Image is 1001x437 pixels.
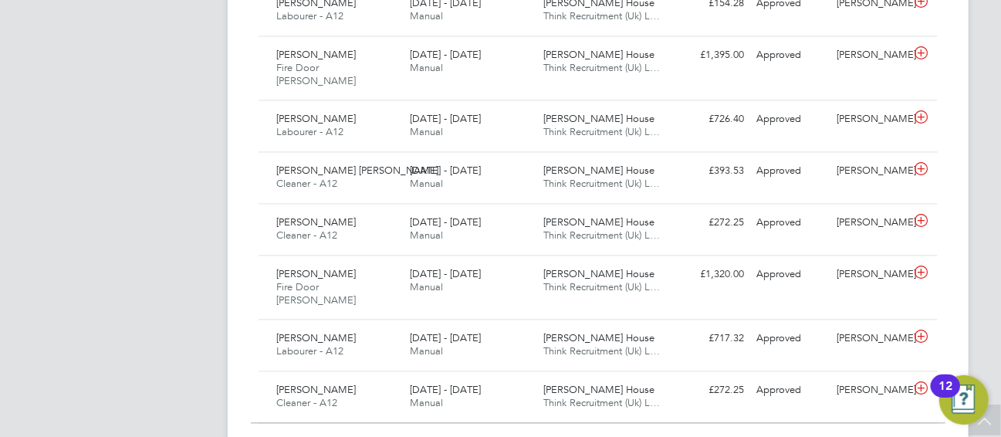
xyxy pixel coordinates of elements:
div: £272.25 [671,378,751,403]
span: [PERSON_NAME] House [543,48,654,61]
div: £1,320.00 [671,262,751,287]
span: Think Recruitment (Uk) L… [543,177,660,190]
span: Manual [410,344,443,357]
span: Think Recruitment (Uk) L… [543,61,660,74]
span: Labourer - A12 [277,344,344,357]
span: Think Recruitment (Uk) L… [543,229,660,242]
div: [PERSON_NAME] [830,42,911,68]
div: £272.25 [671,210,751,235]
div: [PERSON_NAME] [830,262,911,287]
span: Manual [410,125,443,138]
div: £726.40 [671,107,751,132]
span: Think Recruitment (Uk) L… [543,344,660,357]
span: [PERSON_NAME] House [543,267,654,280]
div: Approved [751,107,831,132]
span: Manual [410,280,443,293]
span: Manual [410,9,443,22]
div: Approved [751,378,831,403]
span: [PERSON_NAME] [277,267,357,280]
span: [PERSON_NAME] [277,383,357,396]
span: Cleaner - A12 [277,177,338,190]
span: Think Recruitment (Uk) L… [543,396,660,409]
span: [PERSON_NAME] [277,215,357,229]
div: [PERSON_NAME] [830,210,911,235]
span: Manual [410,229,443,242]
div: Approved [751,158,831,184]
div: [PERSON_NAME] [830,107,911,132]
span: Fire Door [PERSON_NAME] [277,61,357,87]
span: [DATE] - [DATE] [410,112,481,125]
div: 12 [938,386,952,406]
span: [PERSON_NAME] House [543,331,654,344]
div: Approved [751,42,831,68]
div: £393.53 [671,158,751,184]
span: [DATE] - [DATE] [410,267,481,280]
div: [PERSON_NAME] [830,326,911,351]
div: £1,395.00 [671,42,751,68]
span: [PERSON_NAME] House [543,215,654,229]
div: [PERSON_NAME] [830,158,911,184]
div: £717.32 [671,326,751,351]
span: [PERSON_NAME] House [543,112,654,125]
span: [DATE] - [DATE] [410,383,481,396]
span: Manual [410,177,443,190]
span: Think Recruitment (Uk) L… [543,9,660,22]
span: Think Recruitment (Uk) L… [543,280,660,293]
span: Cleaner - A12 [277,229,338,242]
span: Fire Door [PERSON_NAME] [277,280,357,307]
span: Think Recruitment (Uk) L… [543,125,660,138]
span: [PERSON_NAME] House [543,383,654,396]
span: [PERSON_NAME] [277,112,357,125]
div: Approved [751,262,831,287]
span: Manual [410,61,443,74]
div: Approved [751,210,831,235]
span: [PERSON_NAME] House [543,164,654,177]
span: [PERSON_NAME] [PERSON_NAME] [277,164,439,177]
span: Labourer - A12 [277,125,344,138]
span: Manual [410,396,443,409]
span: Labourer - A12 [277,9,344,22]
span: [DATE] - [DATE] [410,215,481,229]
button: Open Resource Center, 12 new notifications [939,375,989,425]
div: [PERSON_NAME] [830,378,911,403]
span: [DATE] - [DATE] [410,48,481,61]
span: [PERSON_NAME] [277,331,357,344]
span: Cleaner - A12 [277,396,338,409]
span: [PERSON_NAME] [277,48,357,61]
span: [DATE] - [DATE] [410,331,481,344]
span: [DATE] - [DATE] [410,164,481,177]
div: Approved [751,326,831,351]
